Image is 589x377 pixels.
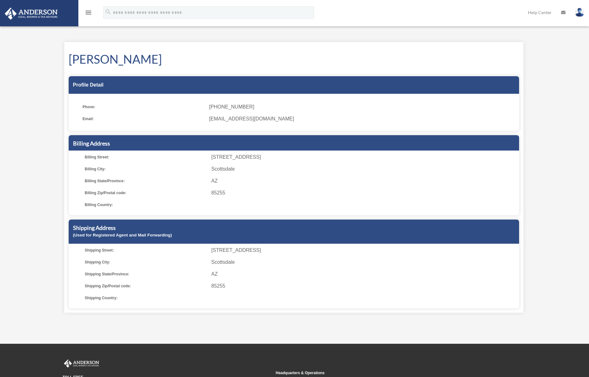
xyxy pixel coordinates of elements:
span: Billing State/Province: [85,177,207,185]
span: [STREET_ADDRESS] [211,153,517,162]
span: [EMAIL_ADDRESS][DOMAIN_NAME] [209,114,514,123]
span: AZ [211,177,517,185]
i: search [105,8,112,15]
h5: Billing Address [73,140,515,147]
span: [STREET_ADDRESS] [211,246,517,255]
img: Anderson Advisors Platinum Portal [63,359,100,368]
span: Shipping Country: [85,294,207,302]
span: Shipping Street: [85,246,207,255]
span: Billing City: [85,165,207,173]
span: Billing Country: [85,200,207,209]
span: AZ [211,270,517,279]
span: Billing Zip/Postal code: [85,188,207,197]
span: Billing Street: [85,153,207,162]
span: Scottsdale [211,258,517,267]
span: Shipping State/Province: [85,270,207,279]
i: menu [85,9,92,16]
small: (Used for Registered Agent and Mail Forwarding) [73,233,172,237]
span: Email: [82,114,205,123]
span: 85255 [211,282,517,290]
span: Phone: [82,103,205,111]
a: menu [85,11,92,16]
img: Anderson Advisors Platinum Portal [3,8,60,20]
h5: Shipping Address [73,224,515,232]
span: Shipping City: [85,258,207,267]
span: Scottsdale [211,165,517,173]
h1: [PERSON_NAME] [69,51,519,67]
span: [PHONE_NUMBER] [209,103,514,111]
img: User Pic [575,8,584,17]
span: Shipping Zip/Postal code: [85,282,207,290]
div: Profile Detail [69,76,519,94]
span: 85255 [211,188,517,197]
small: Headquarters & Operations [276,370,485,376]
